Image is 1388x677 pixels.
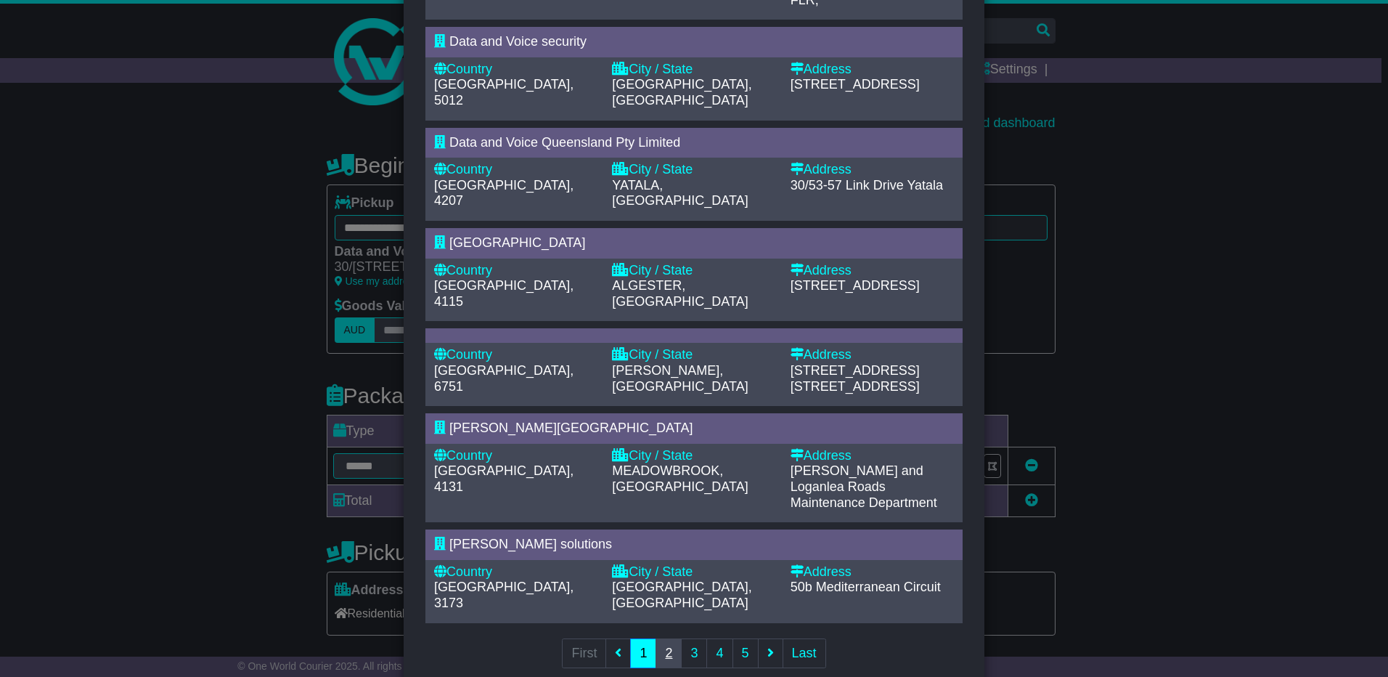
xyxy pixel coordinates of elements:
[449,235,585,250] span: [GEOGRAPHIC_DATA]
[434,347,597,363] div: Country
[434,162,597,178] div: Country
[612,77,751,108] span: [GEOGRAPHIC_DATA], [GEOGRAPHIC_DATA]
[612,564,775,580] div: City / State
[612,363,748,394] span: [PERSON_NAME], [GEOGRAPHIC_DATA]
[612,580,751,610] span: [GEOGRAPHIC_DATA], [GEOGRAPHIC_DATA]
[612,463,748,494] span: MEADOWBROOK, [GEOGRAPHIC_DATA]
[612,263,775,279] div: City / State
[791,463,923,494] span: [PERSON_NAME] and Loganlea Roads
[791,448,954,464] div: Address
[681,639,707,668] a: 3
[791,77,920,92] span: [STREET_ADDRESS]
[449,34,587,49] span: Data and Voice security
[791,495,937,510] span: Maintenance Department
[791,580,941,594] span: 50b Mediterranean Circuit
[434,448,597,464] div: Country
[783,639,826,668] a: Last
[434,580,573,610] span: [GEOGRAPHIC_DATA], 3173
[791,564,954,580] div: Address
[434,564,597,580] div: Country
[449,135,680,150] span: Data and Voice Queensland Pty Limited
[449,421,693,435] span: [PERSON_NAME][GEOGRAPHIC_DATA]
[612,178,748,208] span: YATALA, [GEOGRAPHIC_DATA]
[791,263,954,279] div: Address
[791,363,920,378] span: [STREET_ADDRESS]
[434,62,597,78] div: Country
[791,379,920,394] span: [STREET_ADDRESS]
[656,639,682,668] a: 2
[630,639,656,668] a: 1
[434,278,573,309] span: [GEOGRAPHIC_DATA], 4115
[434,463,573,494] span: [GEOGRAPHIC_DATA], 4131
[706,639,732,668] a: 4
[434,363,573,394] span: [GEOGRAPHIC_DATA], 6751
[612,278,748,309] span: ALGESTER, [GEOGRAPHIC_DATA]
[434,178,573,208] span: [GEOGRAPHIC_DATA], 4207
[791,278,920,293] span: [STREET_ADDRESS]
[612,347,775,363] div: City / State
[434,263,597,279] div: Country
[732,639,759,668] a: 5
[434,77,573,108] span: [GEOGRAPHIC_DATA], 5012
[449,537,612,551] span: [PERSON_NAME] solutions
[612,162,775,178] div: City / State
[612,62,775,78] div: City / State
[791,62,954,78] div: Address
[612,448,775,464] div: City / State
[791,178,943,192] span: 30/53-57 Link Drive Yatala
[791,347,954,363] div: Address
[791,162,954,178] div: Address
